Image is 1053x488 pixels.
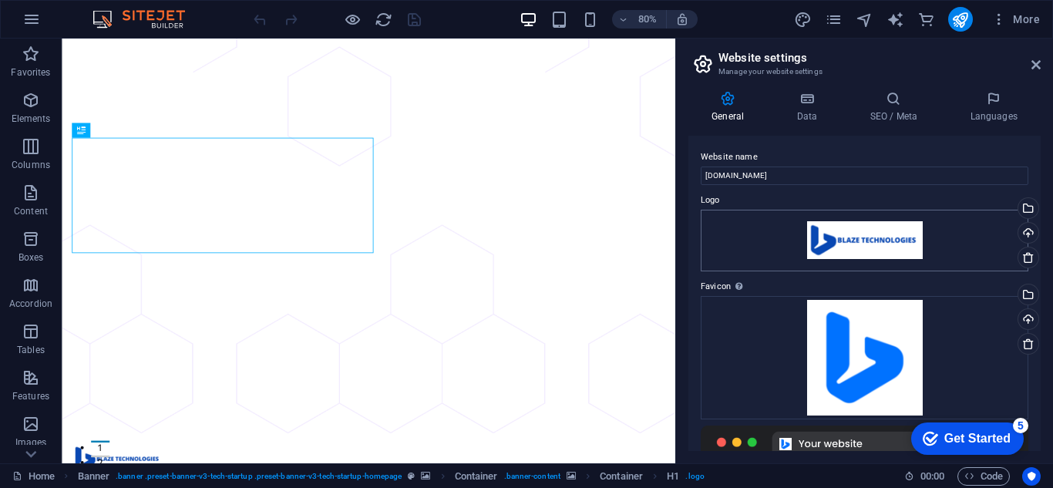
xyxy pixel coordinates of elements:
div: Get Started 5 items remaining, 0% complete [12,8,125,40]
input: Name... [701,167,1028,185]
i: This element is a customizable preset [408,472,415,480]
div: favicon.png [701,296,1028,419]
h3: Manage your website settings [718,65,1010,79]
button: Usercentrics [1022,467,1041,486]
button: commerce [917,10,936,29]
p: Tables [17,344,45,356]
span: Click to select. Double-click to edit [455,467,498,486]
i: Design (Ctrl+Alt+Y) [794,11,812,29]
label: Website name [701,148,1028,167]
i: This element contains a background [421,472,430,480]
span: 00 00 [920,467,944,486]
h4: General [688,91,773,123]
i: Publish [951,11,969,29]
span: . logo [685,467,704,486]
button: text_generator [886,10,905,29]
span: : [931,470,934,482]
button: reload [374,10,392,29]
div: 1.png [701,210,1028,271]
button: navigator [856,10,874,29]
a: Click to cancel selection. Double-click to open Pages [12,467,55,486]
div: 5 [114,3,130,19]
label: Logo [701,191,1028,210]
p: Elements [12,113,51,125]
span: Click to select. Double-click to edit [600,467,643,486]
p: Images [15,436,47,449]
button: More [985,7,1046,32]
button: design [794,10,812,29]
h4: Languages [947,91,1041,123]
p: Content [14,205,48,217]
button: Click here to leave preview mode and continue editing [343,10,362,29]
h4: Data [773,91,846,123]
h2: Website settings [718,51,1041,65]
i: Pages (Ctrl+Alt+S) [825,11,843,29]
p: Boxes [19,251,44,264]
span: Click to select. Double-click to edit [667,467,679,486]
button: Code [957,467,1010,486]
i: Navigator [856,11,873,29]
nav: breadcrumb [78,467,705,486]
p: Accordion [9,298,52,310]
i: AI Writer [886,11,904,29]
i: Commerce [917,11,935,29]
p: Columns [12,159,50,171]
button: pages [825,10,843,29]
h6: Session time [904,467,945,486]
label: Favicon [701,278,1028,296]
img: Editor Logo [89,10,204,29]
button: publish [948,7,973,32]
i: This element contains a background [567,472,576,480]
p: Favorites [11,66,50,79]
span: Code [964,467,1003,486]
button: 80% [612,10,667,29]
h4: SEO / Meta [846,91,947,123]
span: . banner-content [504,467,560,486]
i: Reload page [375,11,392,29]
i: On resize automatically adjust zoom level to fit chosen device. [675,12,689,26]
p: Features [12,390,49,402]
span: More [991,12,1040,27]
span: . banner .preset-banner-v3-tech-startup .preset-banner-v3-tech-startup-homepage [116,467,402,486]
h6: 80% [635,10,660,29]
div: Get Started [45,17,112,31]
span: Click to select. Double-click to edit [78,467,110,486]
